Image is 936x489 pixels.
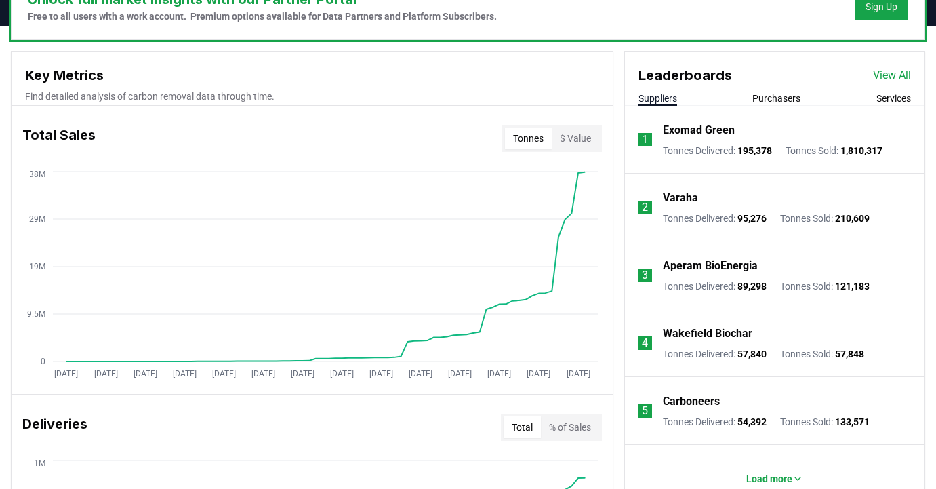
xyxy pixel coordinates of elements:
button: Suppliers [638,92,677,105]
tspan: [DATE] [134,369,157,378]
tspan: [DATE] [94,369,118,378]
tspan: 1M [34,458,45,468]
p: Tonnes Delivered : [663,144,772,157]
tspan: [DATE] [409,369,432,378]
button: Total [504,416,541,438]
a: Varaha [663,190,698,206]
a: Aperam BioEnergia [663,258,758,274]
span: 133,571 [835,416,870,427]
p: Tonnes Delivered : [663,415,767,429]
p: Find detailed analysis of carbon removal data through time. [25,90,599,103]
p: Tonnes Delivered : [663,347,767,361]
span: 210,609 [835,213,870,224]
tspan: [DATE] [251,369,275,378]
p: Tonnes Sold : [780,415,870,429]
span: 121,183 [835,281,870,292]
span: 57,848 [835,349,864,359]
span: 1,810,317 [840,145,882,156]
tspan: [DATE] [369,369,393,378]
tspan: [DATE] [527,369,550,378]
tspan: [DATE] [330,369,354,378]
h3: Deliveries [22,414,87,441]
tspan: [DATE] [54,369,78,378]
button: Services [876,92,911,105]
button: Purchasers [752,92,800,105]
tspan: [DATE] [212,369,236,378]
span: 57,840 [737,349,767,359]
p: Tonnes Sold : [780,279,870,293]
p: Tonnes Delivered : [663,212,767,225]
span: 195,378 [737,145,772,156]
tspan: [DATE] [567,369,590,378]
tspan: [DATE] [173,369,197,378]
p: 2 [642,199,648,216]
p: 4 [642,335,648,351]
tspan: 29M [29,214,45,224]
a: View All [873,67,911,83]
p: Tonnes Sold : [786,144,882,157]
p: Free to all users with a work account. Premium options available for Data Partners and Platform S... [28,9,497,23]
button: % of Sales [541,416,599,438]
tspan: 19M [29,262,45,271]
a: Carboneers [663,393,720,410]
p: 1 [642,132,648,148]
tspan: 0 [41,357,45,366]
p: Load more [746,472,792,486]
h3: Total Sales [22,125,96,152]
tspan: 9.5M [27,309,45,319]
p: Tonnes Sold : [780,212,870,225]
a: Wakefield Biochar [663,326,752,342]
p: Tonnes Sold : [780,347,864,361]
tspan: 38M [29,170,45,179]
a: Exomad Green [663,122,735,138]
h3: Key Metrics [25,65,599,85]
tspan: [DATE] [448,369,472,378]
p: 3 [642,267,648,283]
p: Tonnes Delivered : [663,279,767,293]
h3: Leaderboards [638,65,732,85]
p: 5 [642,403,648,419]
button: $ Value [552,128,599,149]
tspan: [DATE] [487,369,511,378]
span: 89,298 [737,281,767,292]
span: 54,392 [737,416,767,427]
tspan: [DATE] [291,369,314,378]
button: Tonnes [505,128,552,149]
span: 95,276 [737,213,767,224]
